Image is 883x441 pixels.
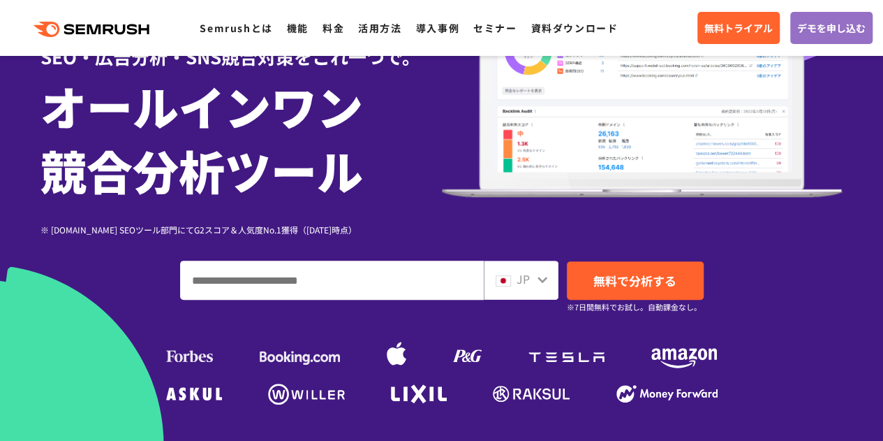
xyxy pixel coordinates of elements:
span: 無料で分析する [593,272,676,289]
a: デモを申し込む [790,12,873,44]
span: 無料トライアル [704,20,773,36]
a: 導入事例 [416,21,459,35]
a: 資料ダウンロード [530,21,618,35]
a: 無料トライアル [697,12,780,44]
a: 料金 [322,21,344,35]
a: セミナー [473,21,517,35]
span: JP [517,270,530,287]
a: Semrushとは [200,21,272,35]
a: 活用方法 [358,21,401,35]
div: ※ [DOMAIN_NAME] SEOツール部門にてG2スコア＆人気度No.1獲得（[DATE]時点） [40,223,442,236]
a: 機能 [287,21,309,35]
small: ※7日間無料でお試し。自動課金なし。 [567,301,702,314]
input: ドメイン、キーワードまたはURLを入力してください [181,261,483,299]
a: 無料で分析する [567,261,704,300]
h1: オールインワン 競合分析ツール [40,73,442,202]
span: デモを申し込む [797,20,866,36]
